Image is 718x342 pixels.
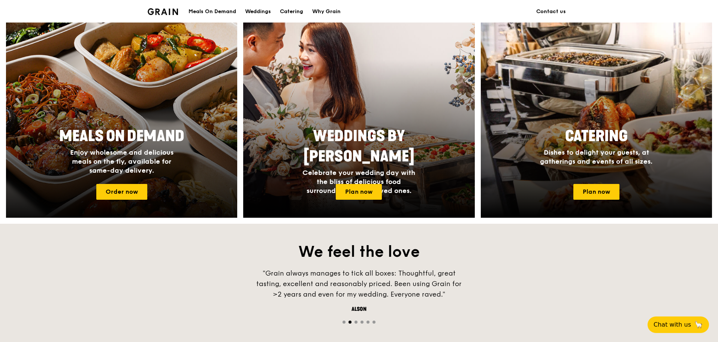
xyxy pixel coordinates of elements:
[366,321,369,324] span: Go to slide 5
[308,0,345,23] a: Why Grain
[343,321,346,324] span: Go to slide 1
[573,184,619,200] a: Plan now
[70,148,174,175] span: Enjoy wholesome and delicious meals on the fly, available for same-day delivery.
[148,8,178,15] img: Grain
[59,127,184,145] span: Meals On Demand
[243,20,474,218] a: Weddings by [PERSON_NAME]Celebrate your wedding day with the bliss of delicious food surrounded b...
[188,0,236,23] div: Meals On Demand
[280,0,303,23] div: Catering
[302,169,415,195] span: Celebrate your wedding day with the bliss of delicious food surrounded by your loved ones.
[372,321,375,324] span: Go to slide 6
[247,268,471,300] div: "Grain always manages to tick all boxes: Thoughtful, great tasting, excellent and reasonably pric...
[565,127,628,145] span: Catering
[360,321,363,324] span: Go to slide 4
[540,148,652,166] span: Dishes to delight your guests, at gatherings and events of all sizes.
[481,20,712,218] a: CateringDishes to delight your guests, at gatherings and events of all sizes.Plan now
[247,306,471,313] div: Alson
[648,316,709,333] button: Chat with us🦙
[275,0,308,23] a: Catering
[355,321,358,324] span: Go to slide 3
[96,184,147,200] a: Order now
[349,321,352,324] span: Go to slide 2
[654,320,691,329] span: Chat with us
[694,320,703,329] span: 🦙
[241,0,275,23] a: Weddings
[245,0,271,23] div: Weddings
[336,184,382,200] a: Plan now
[312,0,341,23] div: Why Grain
[304,127,414,166] span: Weddings by [PERSON_NAME]
[532,0,570,23] a: Contact us
[6,20,237,218] a: Meals On DemandEnjoy wholesome and delicious meals on the fly, available for same-day delivery.Or...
